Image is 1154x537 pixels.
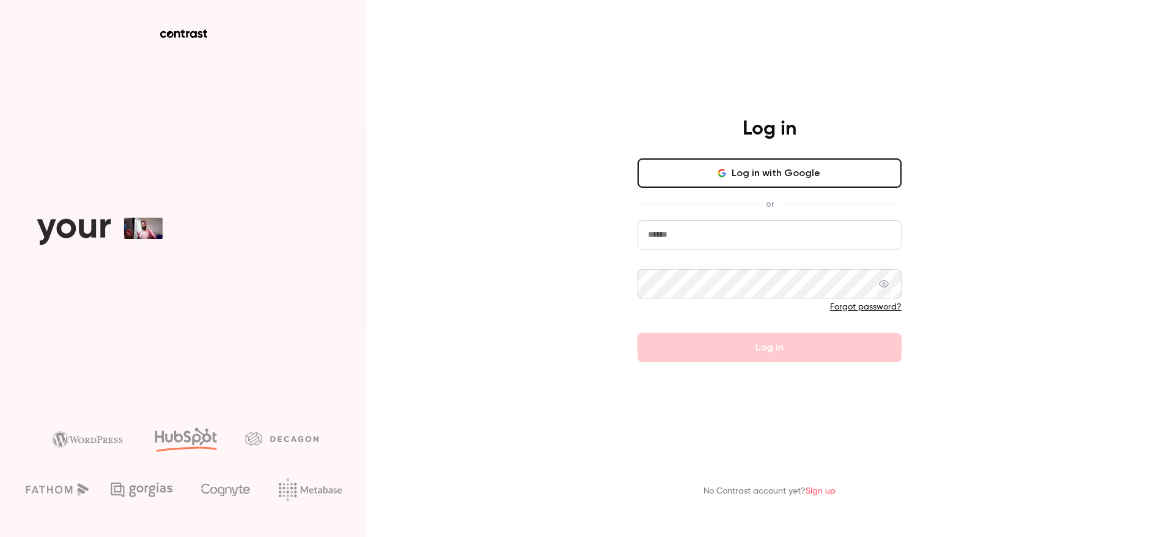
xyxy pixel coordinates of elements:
[704,485,836,498] p: No Contrast account yet?
[245,432,318,445] img: decagon
[638,158,902,188] button: Log in with Google
[760,198,780,210] span: or
[743,117,796,141] h4: Log in
[830,303,902,311] a: Forgot password?
[806,487,836,495] a: Sign up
